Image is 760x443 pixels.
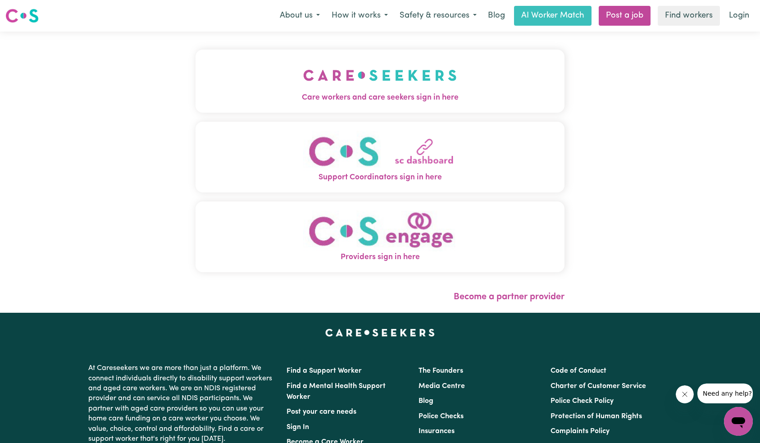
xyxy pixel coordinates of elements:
[196,172,565,183] span: Support Coordinators sign in here
[658,6,720,26] a: Find workers
[419,413,464,420] a: Police Checks
[551,413,642,420] a: Protection of Human Rights
[676,385,694,403] iframe: Close message
[551,397,614,405] a: Police Check Policy
[419,367,463,374] a: The Founders
[551,383,646,390] a: Charter of Customer Service
[551,428,610,435] a: Complaints Policy
[196,50,565,113] button: Care workers and care seekers sign in here
[325,329,435,336] a: Careseekers home page
[454,292,564,301] a: Become a partner provider
[287,408,356,416] a: Post your care needs
[326,6,394,25] button: How it works
[287,367,362,374] a: Find a Support Worker
[274,6,326,25] button: About us
[724,407,753,436] iframe: Button to launch messaging window
[599,6,651,26] a: Post a job
[482,6,510,26] a: Blog
[196,201,565,272] button: Providers sign in here
[394,6,482,25] button: Safety & resources
[419,428,455,435] a: Insurances
[551,367,606,374] a: Code of Conduct
[419,397,433,405] a: Blog
[514,6,592,26] a: AI Worker Match
[419,383,465,390] a: Media Centre
[5,8,39,24] img: Careseekers logo
[196,92,565,104] span: Care workers and care seekers sign in here
[196,251,565,263] span: Providers sign in here
[287,383,386,401] a: Find a Mental Health Support Worker
[5,5,39,26] a: Careseekers logo
[196,122,565,192] button: Support Coordinators sign in here
[287,424,309,431] a: Sign In
[697,384,753,403] iframe: Message from company
[724,6,755,26] a: Login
